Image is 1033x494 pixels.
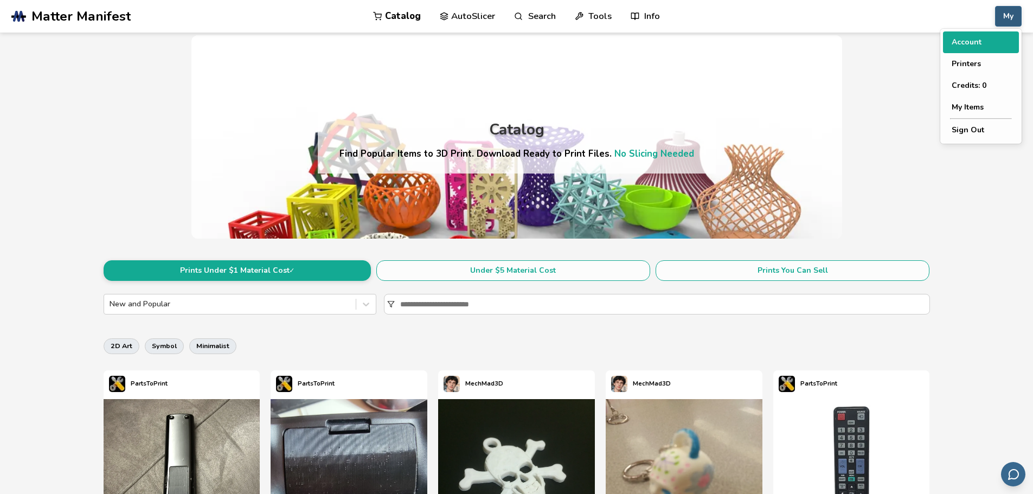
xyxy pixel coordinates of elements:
div: Catalog [489,121,544,138]
button: Under $5 Material Cost [376,260,650,281]
button: Send feedback via email [1001,462,1025,486]
img: MechMad3D's profile [611,376,627,392]
img: PartsToPrint's profile [276,376,292,392]
a: PartsToPrint's profilePartsToPrint [104,370,173,397]
img: PartsToPrint's profile [779,376,795,392]
a: No Slicing Needed [614,147,694,160]
button: Prints You Can Sell [656,260,929,281]
img: MechMad3D's profile [444,376,460,392]
a: MechMad3D's profileMechMad3D [606,370,676,397]
a: MechMad3D's profileMechMad3D [438,370,509,397]
button: My [995,6,1022,27]
p: PartsToPrint [800,378,837,389]
a: PartsToPrint's profilePartsToPrint [773,370,843,397]
button: 2D Art [104,338,139,354]
p: MechMad3D [465,378,503,389]
span: Matter Manifest [31,9,131,24]
button: Sign Out [943,119,1019,141]
button: Printers [943,53,1019,75]
button: Symbol [145,338,184,354]
p: MechMad3D [633,378,671,389]
button: My Items [943,97,1019,118]
p: PartsToPrint [298,378,335,389]
button: Account [943,31,1019,53]
div: My [940,29,1022,144]
input: New and Popular [110,300,112,309]
p: PartsToPrint [131,378,168,389]
img: PartsToPrint's profile [109,376,125,392]
button: Prints Under $1 Material Cost✓ [104,260,371,281]
button: Minimalist [189,338,236,354]
h4: Find Popular Items to 3D Print. Download Ready to Print Files. [339,147,694,160]
a: PartsToPrint's profilePartsToPrint [271,370,340,397]
button: Credits: 0 [943,75,1019,97]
